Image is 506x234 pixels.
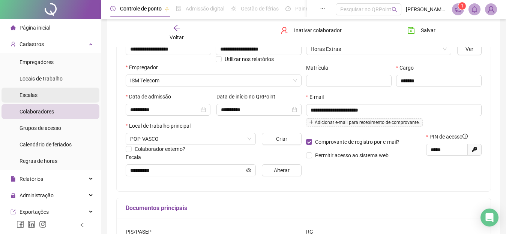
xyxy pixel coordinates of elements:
span: Administração [20,192,54,198]
span: export [11,209,16,215]
span: Exportações [20,209,49,215]
span: user-add [11,42,16,47]
span: file-done [176,6,181,11]
span: instagram [39,221,47,228]
span: search [392,7,397,12]
span: left [80,222,85,228]
span: facebook [17,221,24,228]
span: ellipsis [320,6,325,11]
span: Cadastros [20,41,44,47]
span: Voltar [170,34,184,40]
span: Regras de horas [20,158,57,164]
span: Criar [276,135,287,143]
span: [PERSON_NAME] - ISM Telecom [406,5,447,13]
span: plus [309,120,314,124]
button: Criar [262,133,301,145]
span: Empregadores [20,59,54,65]
span: Locais de trabalho [20,76,63,82]
span: Escalas [20,92,38,98]
label: Data de admissão [126,92,176,101]
label: Data de início no QRPoint [216,92,280,101]
img: 79314 [485,4,497,15]
span: Admissão digital [186,6,224,12]
div: Open Intercom Messenger [480,209,498,227]
span: ISM Telecom [130,75,297,86]
span: Colaborador externo? [135,146,185,152]
button: Inativar colaborador [275,24,347,36]
span: Horas Extras [311,43,447,55]
span: save [407,27,415,34]
label: E-mail [306,93,329,101]
span: eye [246,168,251,173]
span: sun [231,6,236,11]
sup: 1 [458,2,466,10]
span: Controle de ponto [120,6,162,12]
span: linkedin [28,221,35,228]
span: Gestão de férias [241,6,279,12]
span: user-delete [281,27,288,34]
span: Adicionar e-mail para recebimento de comprovante. [306,118,423,127]
span: clock-circle [110,6,116,11]
span: Ver [465,45,473,53]
span: Utilizar nos relatórios [225,56,274,62]
button: Salvar [402,24,441,36]
span: Alterar [274,166,290,174]
span: file [11,176,16,182]
span: lock [11,193,16,198]
span: pushpin [165,7,169,11]
label: Matrícula [306,64,333,72]
span: Página inicial [20,25,50,31]
span: home [11,25,16,30]
span: Salvar [421,26,435,34]
label: Empregador [126,63,163,72]
span: notification [455,6,461,13]
span: Comprovante de registro por e-mail? [315,139,399,145]
label: Escala [126,153,146,161]
span: Permitir acesso ao sistema web [315,152,389,158]
span: arrow-left [173,24,180,32]
label: Local de trabalho principal [126,122,195,130]
span: Painel do DP [295,6,324,12]
span: 40220760 [130,133,251,145]
button: Alterar [262,164,301,176]
span: info-circle [462,134,468,139]
span: bell [471,6,478,13]
span: Inativar colaborador [294,26,342,34]
span: PIN de acesso [429,133,468,141]
span: Grupos de acesso [20,125,61,131]
label: Cargo [396,64,419,72]
span: Relatórios [20,176,43,182]
h5: Documentos principais [126,204,482,213]
span: dashboard [285,6,291,11]
span: 1 [461,3,464,9]
span: Calendário de feriados [20,142,72,148]
button: Ver [457,43,482,55]
span: Colaboradores [20,109,54,115]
